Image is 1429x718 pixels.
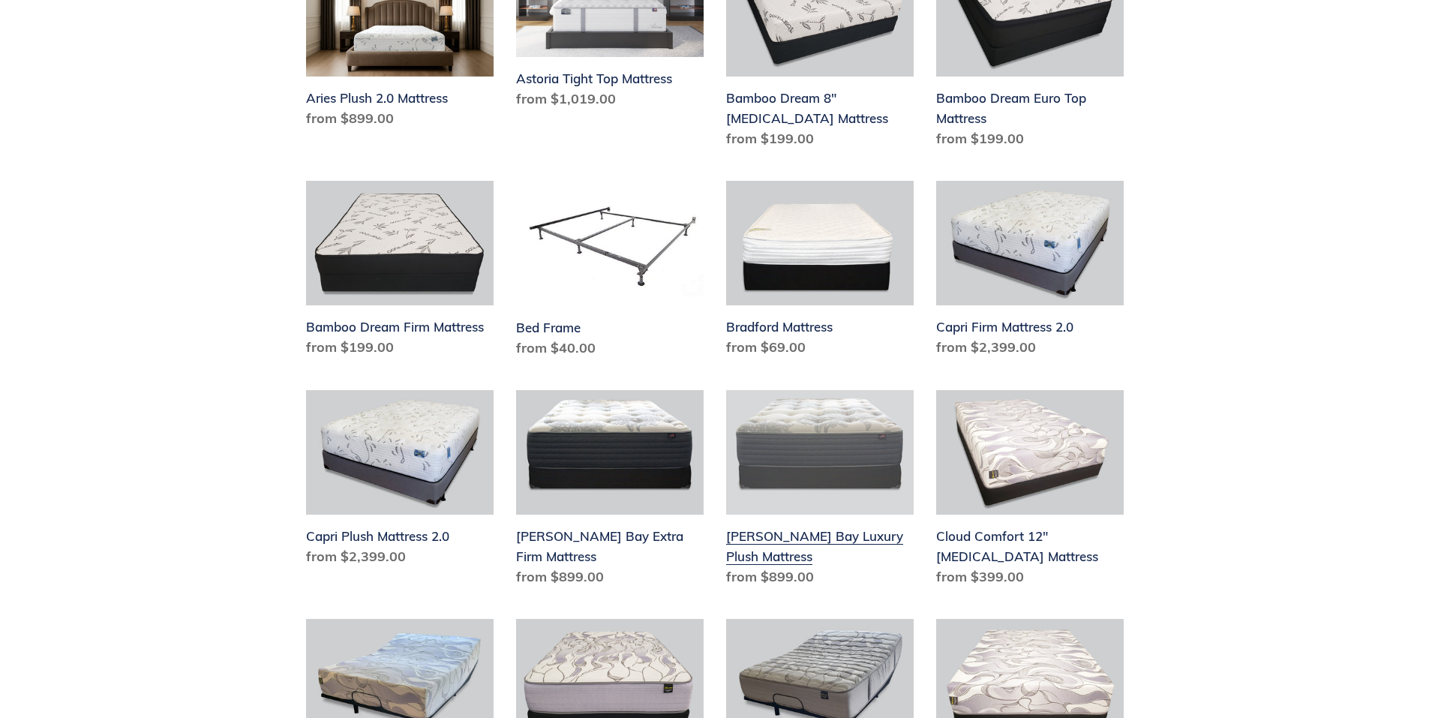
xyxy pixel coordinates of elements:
a: Bradford Mattress [726,181,914,364]
a: Chadwick Bay Luxury Plush Mattress [726,390,914,593]
a: Bed Frame [516,181,704,364]
a: Bamboo Dream Firm Mattress [306,181,494,364]
a: Chadwick Bay Extra Firm Mattress [516,390,704,593]
a: Capri Plush Mattress 2.0 [306,390,494,573]
a: Cloud Comfort 12" Memory Foam Mattress [936,390,1124,593]
a: Capri Firm Mattress 2.0 [936,181,1124,364]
